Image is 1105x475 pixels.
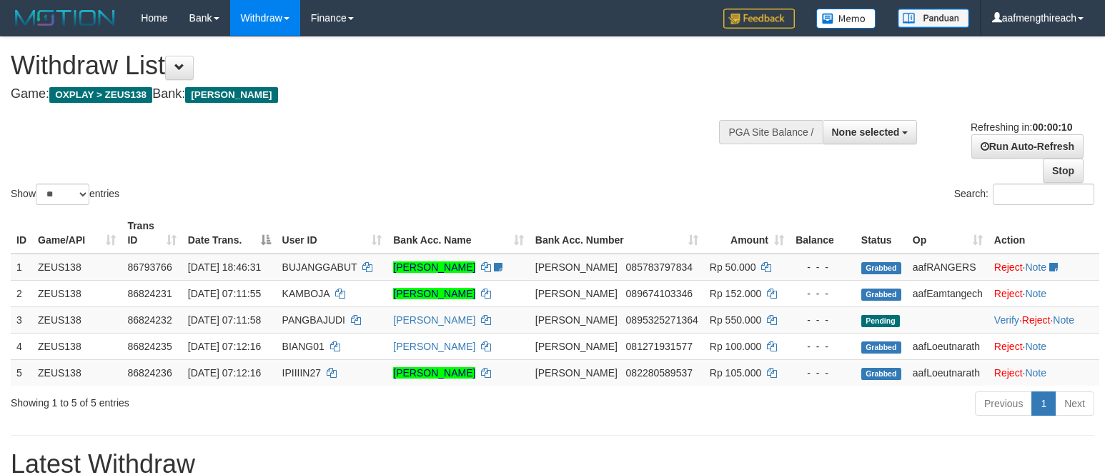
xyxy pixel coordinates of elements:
span: Rp 550.000 [710,314,761,326]
span: Refreshing in: [971,121,1072,133]
td: ZEUS138 [32,359,122,386]
a: Note [1025,341,1046,352]
th: Trans ID: activate to sort column ascending [122,213,182,254]
span: Rp 100.000 [710,341,761,352]
a: Reject [1022,314,1051,326]
span: Copy 0895325271364 to clipboard [626,314,698,326]
td: aafRANGERS [907,254,988,281]
strong: 00:00:10 [1032,121,1072,133]
a: Reject [994,288,1023,299]
h1: Withdraw List [11,51,723,80]
a: 1 [1031,391,1056,416]
td: · [988,254,1099,281]
span: OXPLAY > ZEUS138 [49,87,152,103]
a: Note [1025,261,1046,273]
span: [PERSON_NAME] [185,87,277,103]
a: [PERSON_NAME] [393,288,475,299]
div: - - - [796,260,850,274]
span: 86824232 [127,314,172,326]
span: Rp 50.000 [710,261,756,273]
span: [PERSON_NAME] [535,341,618,352]
span: Copy 081271931577 to clipboard [626,341,693,352]
span: 86793766 [127,261,172,273]
span: Grabbed [861,262,901,274]
span: Pending [861,315,900,327]
th: Status [856,213,907,254]
td: · [988,280,1099,306]
span: Copy 082280589537 to clipboard [626,367,693,379]
td: 3 [11,306,32,333]
div: - - - [796,313,850,327]
label: Search: [954,184,1094,205]
a: [PERSON_NAME] [393,367,475,379]
td: 2 [11,280,32,306]
button: None selected [823,120,918,144]
span: IPIIIIN27 [282,367,321,379]
span: [DATE] 07:11:55 [188,288,261,299]
a: [PERSON_NAME] [393,314,475,326]
th: Bank Acc. Number: activate to sort column ascending [530,213,704,254]
span: [DATE] 07:11:58 [188,314,261,326]
span: [DATE] 18:46:31 [188,261,261,273]
span: Rp 152.000 [710,288,761,299]
a: Previous [975,391,1032,416]
td: aafEamtangech [907,280,988,306]
span: PANGBAJUDI [282,314,345,326]
td: · · [988,306,1099,333]
th: Amount: activate to sort column ascending [704,213,790,254]
span: Copy 089674103346 to clipboard [626,288,693,299]
span: 86824236 [127,367,172,379]
a: Run Auto-Refresh [971,134,1084,159]
span: [PERSON_NAME] [535,367,618,379]
td: 4 [11,333,32,359]
th: Game/API: activate to sort column ascending [32,213,122,254]
img: Feedback.jpg [723,9,795,29]
span: Copy 085783797834 to clipboard [626,261,693,273]
th: User ID: activate to sort column ascending [277,213,388,254]
td: ZEUS138 [32,254,122,281]
a: Reject [994,261,1023,273]
h4: Game: Bank: [11,87,723,101]
td: ZEUS138 [32,306,122,333]
td: · [988,333,1099,359]
span: BIANG01 [282,341,324,352]
td: 1 [11,254,32,281]
a: Note [1025,288,1046,299]
a: Stop [1043,159,1084,183]
span: [PERSON_NAME] [535,261,618,273]
a: [PERSON_NAME] [393,341,475,352]
img: MOTION_logo.png [11,7,119,29]
select: Showentries [36,184,89,205]
th: Bank Acc. Name: activate to sort column ascending [387,213,530,254]
div: - - - [796,286,850,301]
div: - - - [796,339,850,354]
img: panduan.png [898,9,969,28]
td: · [988,359,1099,386]
span: [DATE] 07:12:16 [188,367,261,379]
th: Op: activate to sort column ascending [907,213,988,254]
span: None selected [832,126,900,138]
span: Grabbed [861,289,901,301]
span: 86824235 [127,341,172,352]
a: Note [1053,314,1074,326]
th: ID [11,213,32,254]
span: BUJANGGABUT [282,261,357,273]
input: Search: [993,184,1094,205]
span: [DATE] 07:12:16 [188,341,261,352]
a: [PERSON_NAME] [393,261,475,273]
div: PGA Site Balance / [719,120,822,144]
td: ZEUS138 [32,333,122,359]
span: Grabbed [861,341,901,354]
span: Grabbed [861,368,901,380]
span: [PERSON_NAME] [535,288,618,299]
a: Note [1025,367,1046,379]
a: Next [1055,391,1094,416]
th: Action [988,213,1099,254]
label: Show entries [11,184,119,205]
div: Showing 1 to 5 of 5 entries [11,390,450,410]
span: 86824231 [127,288,172,299]
td: ZEUS138 [32,280,122,306]
img: Button%20Memo.svg [816,9,876,29]
td: aafLoeutnarath [907,359,988,386]
a: Reject [994,341,1023,352]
